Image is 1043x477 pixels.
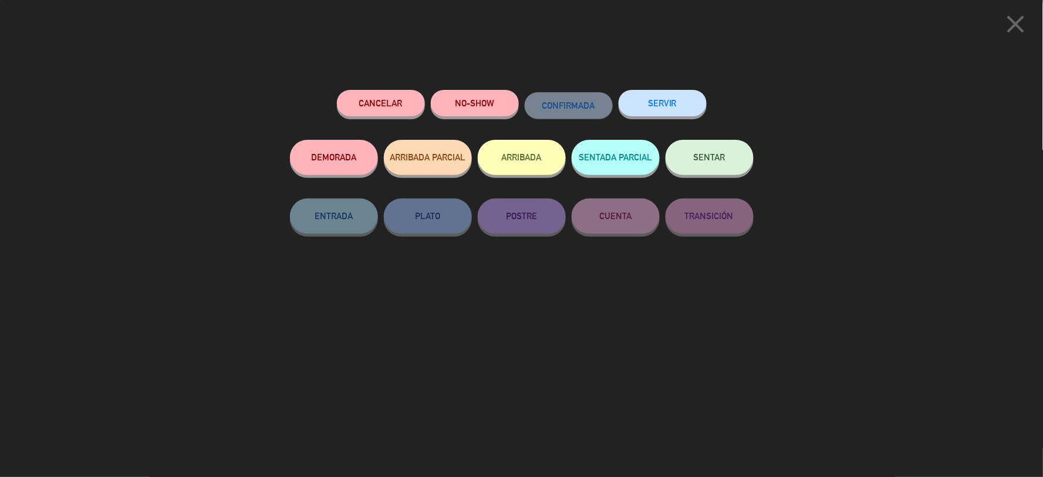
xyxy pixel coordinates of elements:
[384,199,472,234] button: PLATO
[572,199,660,234] button: CUENTA
[666,140,754,175] button: SENTAR
[619,90,707,116] button: SERVIR
[525,92,613,119] button: CONFIRMADA
[998,9,1034,43] button: close
[478,199,566,234] button: POSTRE
[542,100,595,110] span: CONFIRMADA
[1001,9,1031,39] i: close
[337,90,425,116] button: Cancelar
[384,140,472,175] button: ARRIBADA PARCIAL
[666,199,754,234] button: TRANSICIÓN
[390,152,465,162] span: ARRIBADA PARCIAL
[290,199,378,234] button: ENTRADA
[290,140,378,175] button: DEMORADA
[694,152,725,162] span: SENTAR
[431,90,519,116] button: NO-SHOW
[572,140,660,175] button: SENTADA PARCIAL
[478,140,566,175] button: ARRIBADA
